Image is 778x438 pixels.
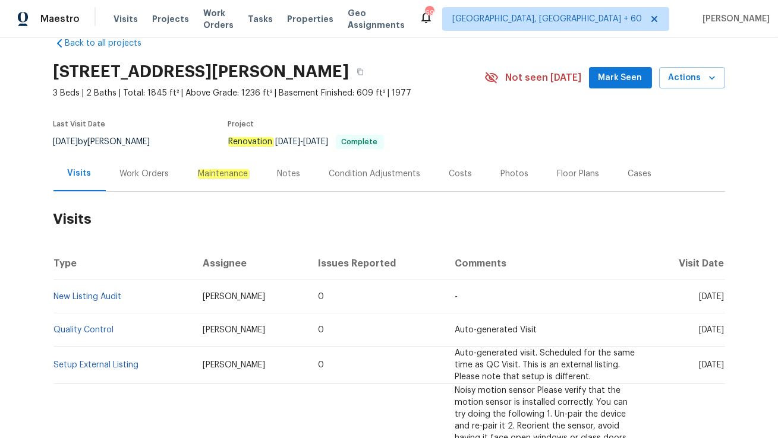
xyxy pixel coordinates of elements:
span: Last Visit Date [53,120,106,128]
span: Maestro [40,13,80,25]
th: Type [53,247,194,280]
a: Back to all projects [53,37,168,49]
div: Floor Plans [557,168,600,180]
em: Maintenance [198,169,249,179]
th: Visit Date [647,247,725,280]
span: 0 [318,293,324,301]
span: [DATE] [700,361,725,369]
div: by [PERSON_NAME] [53,135,165,149]
span: [DATE] [276,138,301,146]
span: [DATE] [700,326,725,334]
span: Tasks [248,15,273,23]
span: - [276,138,329,146]
th: Assignee [193,247,308,280]
span: Geo Assignments [348,7,405,31]
span: [DATE] [700,293,725,301]
th: Issues Reported [308,247,445,280]
span: 0 [318,361,324,369]
span: [PERSON_NAME] [203,293,265,301]
span: Not seen [DATE] [506,72,582,84]
span: [PERSON_NAME] [698,13,770,25]
span: [GEOGRAPHIC_DATA], [GEOGRAPHIC_DATA] + 60 [452,13,642,25]
button: Mark Seen [589,67,652,89]
div: Work Orders [120,168,169,180]
span: [DATE] [304,138,329,146]
span: Properties [287,13,333,25]
div: Cases [628,168,652,180]
span: Auto-generated visit. Scheduled for the same time as QC Visit. This is an external listing. Pleas... [455,349,635,381]
span: [PERSON_NAME] [203,361,265,369]
a: Setup External Listing [54,361,139,369]
th: Comments [445,247,647,280]
a: Quality Control [54,326,114,334]
span: Visits [114,13,138,25]
div: Costs [449,168,473,180]
span: 3 Beds | 2 Baths | Total: 1845 ft² | Above Grade: 1236 ft² | Basement Finished: 609 ft² | 1977 [53,87,484,99]
span: Work Orders [203,7,234,31]
div: Condition Adjustments [329,168,421,180]
span: Auto-generated Visit [455,326,537,334]
span: Complete [337,138,383,145]
span: 0 [318,326,324,334]
div: 693 [425,7,433,19]
span: - [455,293,458,301]
div: Visits [68,167,92,179]
span: [PERSON_NAME] [203,326,265,334]
em: Renovation [228,137,273,147]
h2: [STREET_ADDRESS][PERSON_NAME] [53,66,349,78]
a: New Listing Audit [54,293,122,301]
span: Projects [152,13,189,25]
div: Photos [501,168,529,180]
h2: Visits [53,192,725,247]
span: Actions [669,71,716,85]
div: Notes [278,168,301,180]
span: [DATE] [53,138,78,146]
button: Copy Address [349,61,371,82]
span: Mark Seen [599,71,642,85]
span: Project [228,120,254,128]
button: Actions [659,67,725,89]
